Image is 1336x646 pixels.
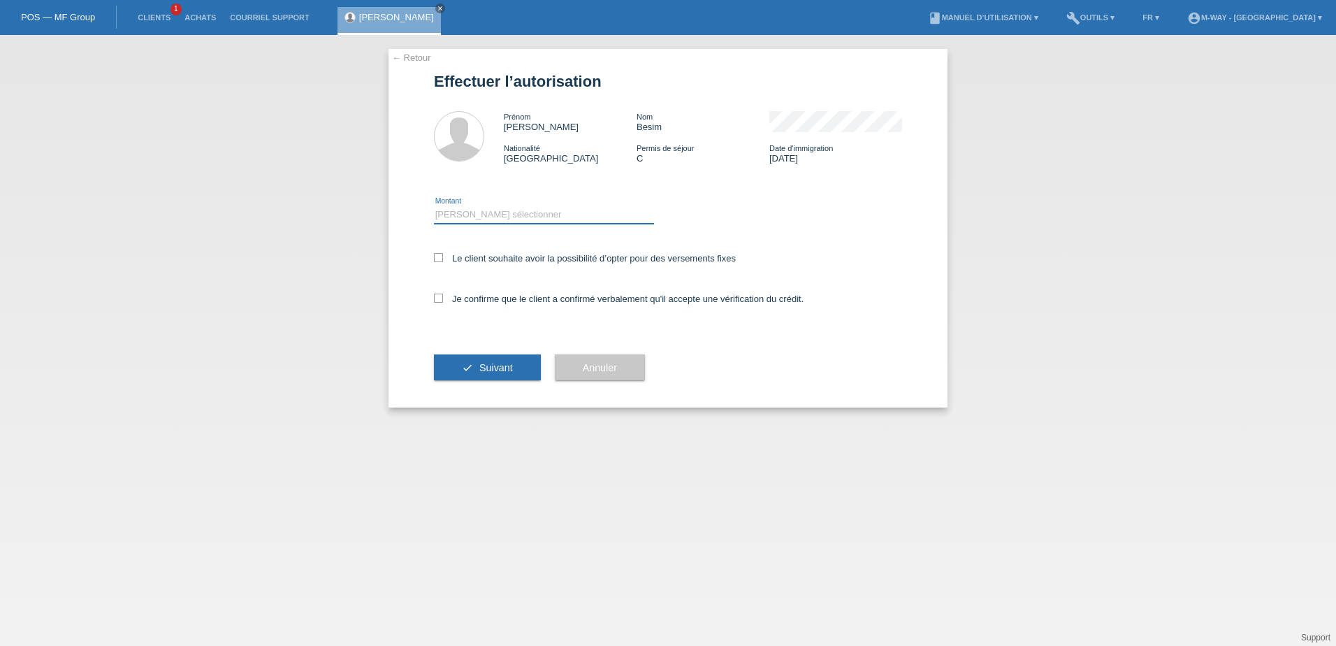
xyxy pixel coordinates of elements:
[177,13,223,22] a: Achats
[223,13,316,22] a: Courriel Support
[921,13,1045,22] a: bookManuel d’utilisation ▾
[504,111,637,132] div: [PERSON_NAME]
[555,354,645,381] button: Annuler
[1180,13,1329,22] a: account_circlem-way - [GEOGRAPHIC_DATA] ▾
[504,113,531,121] span: Prénom
[769,144,833,152] span: Date d'immigration
[434,294,804,304] label: Je confirme que le client a confirmé verbalement qu'il accepte une vérification du crédit.
[504,143,637,164] div: [GEOGRAPHIC_DATA]
[434,354,541,381] button: check Suivant
[637,143,769,164] div: C
[928,11,942,25] i: book
[1187,11,1201,25] i: account_circle
[434,253,736,264] label: Le client souhaite avoir la possibilité d’opter pour des versements fixes
[1066,11,1080,25] i: build
[435,3,445,13] a: close
[170,3,182,15] span: 1
[479,362,513,373] span: Suivant
[1301,633,1330,643] a: Support
[359,12,434,22] a: [PERSON_NAME]
[21,12,95,22] a: POS — MF Group
[504,144,540,152] span: Nationalité
[437,5,444,12] i: close
[637,111,769,132] div: Besim
[434,73,902,90] h1: Effectuer l’autorisation
[131,13,177,22] a: Clients
[392,52,431,63] a: ← Retour
[1059,13,1121,22] a: buildOutils ▾
[462,362,473,373] i: check
[1135,13,1166,22] a: FR ▾
[637,144,695,152] span: Permis de séjour
[583,362,617,373] span: Annuler
[637,113,653,121] span: Nom
[769,143,902,164] div: [DATE]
